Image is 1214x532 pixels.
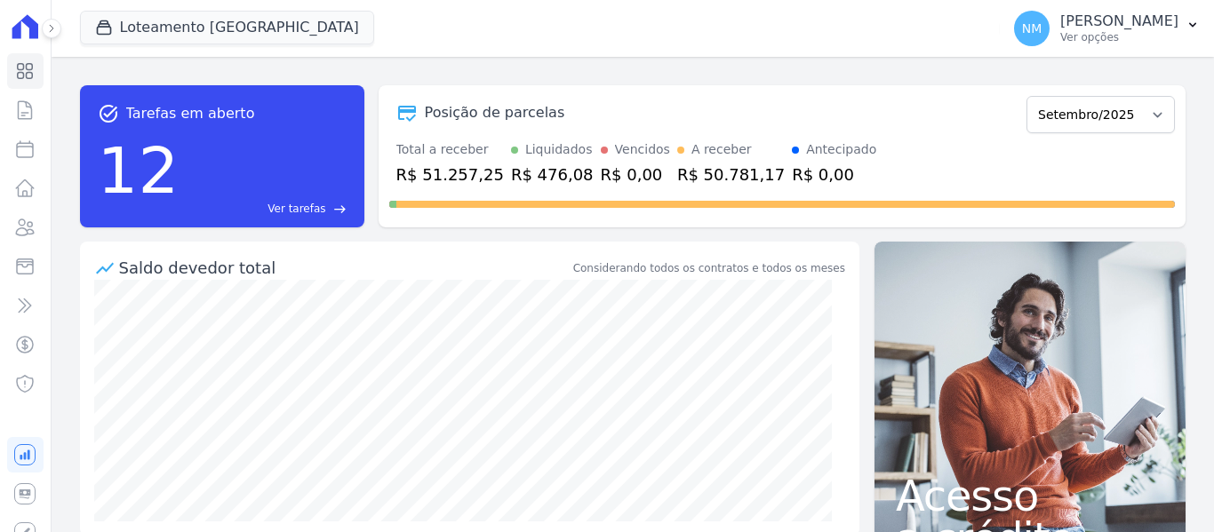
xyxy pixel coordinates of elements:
[573,260,845,276] div: Considerando todos os contratos e todos os meses
[1022,22,1042,35] span: NM
[896,474,1164,517] span: Acesso
[511,163,594,187] div: R$ 476,08
[615,140,670,159] div: Vencidos
[525,140,593,159] div: Liquidados
[806,140,876,159] div: Antecipado
[425,102,565,123] div: Posição de parcelas
[396,140,504,159] div: Total a receber
[1000,4,1214,53] button: NM [PERSON_NAME] Ver opções
[792,163,876,187] div: R$ 0,00
[268,201,325,217] span: Ver tarefas
[98,124,180,217] div: 12
[119,256,570,280] div: Saldo devedor total
[1060,12,1178,30] p: [PERSON_NAME]
[80,11,374,44] button: Loteamento [GEOGRAPHIC_DATA]
[126,103,255,124] span: Tarefas em aberto
[333,202,347,216] span: east
[396,163,504,187] div: R$ 51.257,25
[1060,30,1178,44] p: Ver opções
[601,163,670,187] div: R$ 0,00
[691,140,752,159] div: A receber
[677,163,785,187] div: R$ 50.781,17
[98,103,119,124] span: task_alt
[186,201,346,217] a: Ver tarefas east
